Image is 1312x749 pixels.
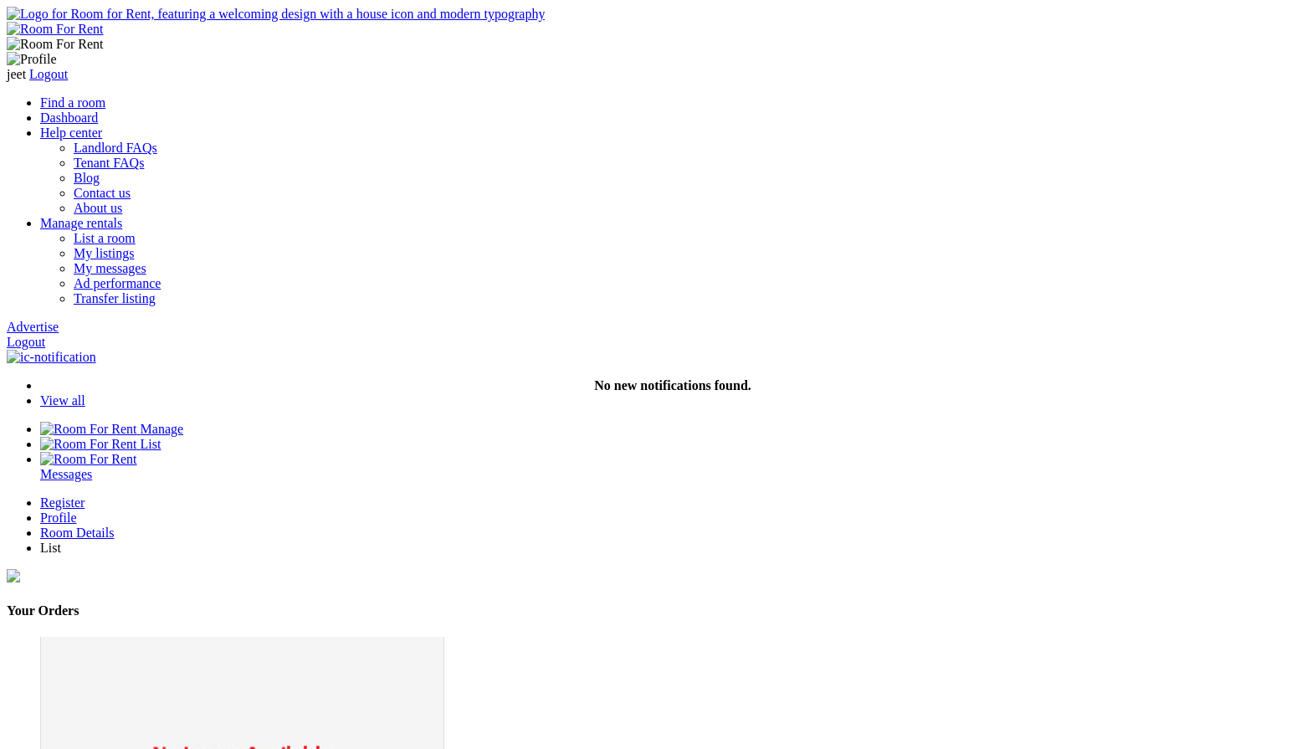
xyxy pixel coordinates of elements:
a: Manage [40,422,183,436]
a: Room Details [40,526,1305,541]
span: Manage [141,422,184,436]
img: Room For Rent [7,22,104,37]
a: Profile [40,510,1305,526]
img: Room For Rent [40,452,137,467]
a: Manage rentals [40,216,122,230]
a: My messages [74,261,146,275]
img: Room For Rent [40,422,137,437]
a: Advertise [7,320,59,334]
span: Register [40,495,85,510]
span: Profile [40,510,77,525]
span: List [141,437,161,451]
span: jeet [7,67,26,81]
a: My listings [74,246,134,260]
img: Room For Rent [40,437,137,452]
a: Find a room [40,95,105,110]
strong: No new notifications found. [594,378,751,392]
span: List [40,541,61,555]
span: Room Details [40,526,114,540]
a: Contact us [74,186,131,200]
a: Tenant FAQs [74,156,144,170]
img: ic-notification [7,350,96,365]
img: Room For Rent [7,37,104,52]
span: Messages [40,467,92,481]
a: List a room [74,231,136,245]
a: Room For Rent Messages [40,452,1305,481]
img: Profile [7,52,57,67]
a: Dashboard [40,110,98,125]
a: Register [40,495,1305,510]
a: Landlord FAQs [74,141,157,155]
a: Logout [29,67,68,81]
a: Logout [7,335,45,349]
a: Blog [74,171,100,185]
a: Transfer listing [74,291,156,305]
a: Help center [40,126,102,140]
img: Logo for Room for Rent, featuring a welcoming design with a house icon and modern typography [7,7,545,22]
h4: Your Orders [7,603,1305,618]
a: Ad performance [74,276,161,290]
a: About us [74,201,122,215]
img: visa-mastercard.png [7,569,20,582]
a: List [40,437,161,451]
a: View all [40,393,85,408]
